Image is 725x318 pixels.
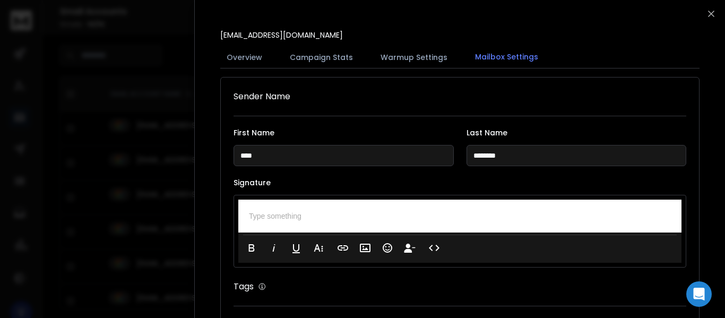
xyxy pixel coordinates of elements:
[469,45,545,70] button: Mailbox Settings
[283,46,359,69] button: Campaign Stats
[400,237,420,259] button: Insert Unsubscribe Link
[264,237,284,259] button: Italic (Ctrl+I)
[374,46,454,69] button: Warmup Settings
[234,90,686,103] h1: Sender Name
[308,237,329,259] button: More Text
[424,237,444,259] button: Code View
[234,129,454,136] label: First Name
[286,237,306,259] button: Underline (Ctrl+U)
[220,30,343,40] p: [EMAIL_ADDRESS][DOMAIN_NAME]
[467,129,687,136] label: Last Name
[234,280,254,293] h1: Tags
[234,179,686,186] label: Signature
[220,46,269,69] button: Overview
[241,237,262,259] button: Bold (Ctrl+B)
[686,281,712,307] div: Open Intercom Messenger
[377,237,398,259] button: Emoticons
